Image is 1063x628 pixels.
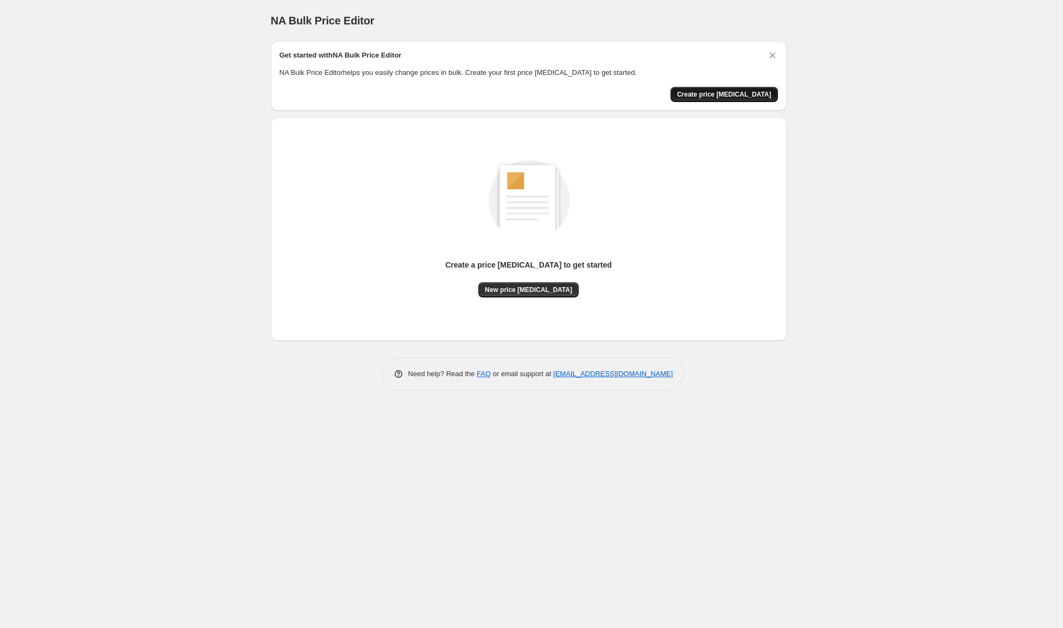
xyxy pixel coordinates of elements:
button: Create price change job [670,87,778,102]
span: Create price [MEDICAL_DATA] [677,90,771,99]
span: Need help? Read the [408,370,477,378]
span: NA Bulk Price Editor [271,15,375,27]
span: or email support at [491,370,553,378]
h2: Get started with NA Bulk Price Editor [280,50,402,61]
a: [EMAIL_ADDRESS][DOMAIN_NAME] [553,370,673,378]
span: New price [MEDICAL_DATA] [485,286,572,294]
p: Create a price [MEDICAL_DATA] to get started [445,259,612,270]
a: FAQ [477,370,491,378]
button: New price [MEDICAL_DATA] [478,282,579,297]
button: Dismiss card [767,50,778,61]
p: NA Bulk Price Editor helps you easily change prices in bulk. Create your first price [MEDICAL_DAT... [280,67,778,78]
